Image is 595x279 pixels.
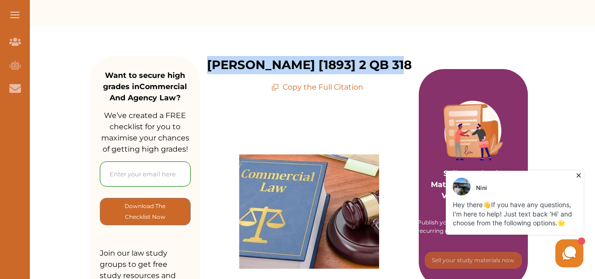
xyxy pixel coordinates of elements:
[239,154,379,269] img: Commercial-and-Agency-Law-feature-300x245.jpg
[207,56,412,74] p: [PERSON_NAME] [1893] 2 QB 318
[100,161,191,187] input: Enter your email here
[443,101,503,160] img: Purple card image
[371,168,586,270] iframe: HelpCrunch
[100,198,191,225] button: [object Object]
[119,201,172,223] p: Download The Checklist Now
[428,142,519,213] p: Sell your Study Materials to Generate Value from your Knowledge
[271,82,363,93] p: Copy the Full Citation
[103,71,187,102] strong: Want to secure high grades in Commercial And Agency Law ?
[101,111,189,153] span: We’ve created a FREE checklist for you to maximise your chances of getting high grades!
